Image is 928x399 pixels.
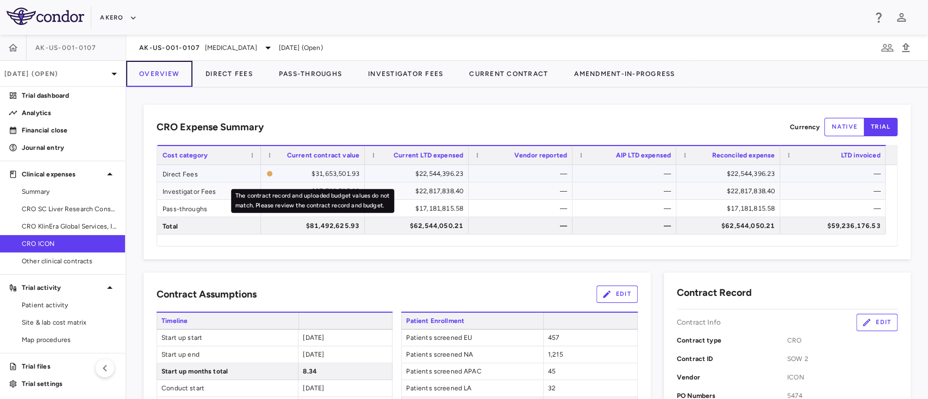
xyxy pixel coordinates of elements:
[22,169,103,179] p: Clinical expenses
[303,351,324,358] span: [DATE]
[266,61,355,87] button: Pass-Throughs
[548,334,559,341] span: 457
[677,335,787,345] p: Contract type
[271,217,359,235] div: $81,492,625.93
[478,217,567,235] div: —
[790,200,880,217] div: —
[4,69,108,79] p: [DATE] (Open)
[402,380,543,396] span: Patients screened LA
[824,118,864,136] button: native
[394,151,463,159] span: Current LTD expensed
[841,151,881,159] span: LTD invoiced
[375,165,463,182] div: $22,544,396.23
[303,334,324,341] span: [DATE]
[548,351,563,358] span: 1,215
[787,354,898,364] span: SOW 2
[22,362,116,371] p: Trial files
[126,61,192,87] button: Overview
[22,187,116,197] span: Summary
[677,372,787,382] p: Vendor
[157,287,257,302] h6: Contract Assumptions
[864,118,898,136] button: trial
[157,182,261,199] div: Investigator Fees
[402,363,543,379] span: Patients screened APAC
[157,120,264,135] h6: CRO Expense Summary
[686,217,775,235] div: $62,544,050.21
[402,346,543,363] span: Patients screened NA
[790,165,880,182] div: —
[303,368,317,375] span: 8.34
[279,43,323,53] span: [DATE] (Open)
[514,151,567,159] span: Vendor reported
[100,9,136,27] button: Akero
[7,8,84,25] img: logo-full-BYUhSk78.svg
[677,286,752,300] h6: Contract Record
[266,166,359,181] span: The contract record and uploaded budget values do not match. Please review the contract record an...
[712,151,775,159] span: Reconciled expense
[686,165,775,182] div: $22,544,396.23
[163,151,208,159] span: Cost category
[192,61,266,87] button: Direct Fees
[157,217,261,234] div: Total
[205,43,257,53] span: [MEDICAL_DATA]
[35,43,97,52] span: AK-US-001-0107
[157,165,261,182] div: Direct Fees
[22,318,116,327] span: Site & lab cost matrix
[686,200,775,217] div: $17,181,815.58
[22,300,116,310] span: Patient activity
[787,335,898,345] span: CRO
[231,189,394,213] div: The contract record and uploaded budget values do not match. Please review the contract record an...
[157,380,298,396] span: Conduct start
[277,165,359,182] div: $31,653,501.93
[157,330,298,346] span: Start up start
[401,313,543,329] span: Patient Enrollment
[856,314,898,331] button: Edit
[548,368,556,375] span: 45
[596,286,638,303] button: Edit
[686,182,775,200] div: $22,817,838.40
[355,61,456,87] button: Investigator Fees
[22,125,116,135] p: Financial close
[287,151,359,159] span: Current contract value
[139,43,201,52] span: AK-US-001-0107
[790,182,880,200] div: —
[22,204,116,214] span: CRO SC Liver Research Consortium LLC
[456,61,561,87] button: Current Contract
[790,217,880,235] div: $59,236,176.53
[616,151,671,159] span: AIP LTD expensed
[548,384,556,392] span: 32
[478,165,567,182] div: —
[582,165,671,182] div: —
[561,61,688,87] button: Amendment-In-Progress
[787,372,898,382] span: ICON
[22,283,103,293] p: Trial activity
[582,182,671,200] div: —
[375,182,463,200] div: $22,817,838.40
[375,200,463,217] div: $17,181,815.58
[22,256,116,266] span: Other clinical contracts
[22,91,116,100] p: Trial dashboard
[22,335,116,345] span: Map procedures
[157,200,261,217] div: Pass-throughs
[303,384,324,392] span: [DATE]
[790,122,820,132] p: Currency
[478,182,567,200] div: —
[375,217,463,235] div: $62,544,050.21
[157,363,298,379] span: Start up months total
[402,330,543,346] span: Patients screened EU
[677,354,787,364] p: Contract ID
[22,239,116,249] span: CRO ICON
[582,200,671,217] div: —
[22,221,116,231] span: CRO KlinEra Global Services, Inc.
[582,217,671,235] div: —
[478,200,567,217] div: —
[22,379,116,389] p: Trial settings
[22,143,116,153] p: Journal entry
[677,318,721,327] p: Contract Info
[22,108,116,118] p: Analytics
[157,346,298,363] span: Start up end
[157,313,298,329] span: Timeline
